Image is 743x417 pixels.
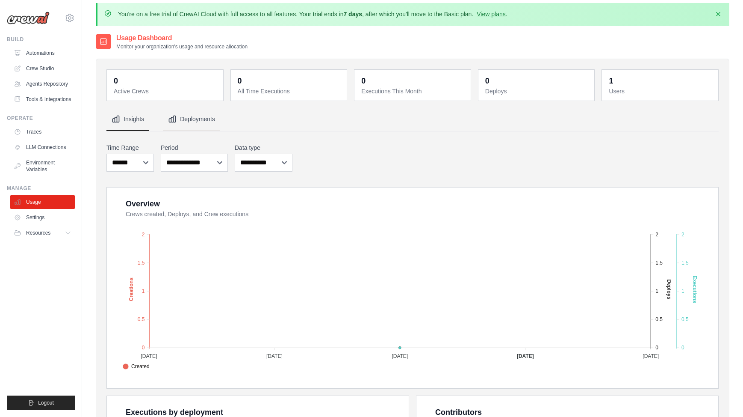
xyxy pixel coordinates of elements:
[681,232,684,238] tspan: 2
[609,75,613,87] div: 1
[681,345,684,351] tspan: 0
[10,156,75,176] a: Environment Variables
[10,125,75,139] a: Traces
[7,115,75,122] div: Operate
[7,36,75,43] div: Build
[141,353,157,359] tspan: [DATE]
[10,226,75,240] button: Resources
[10,62,75,75] a: Crew Studio
[655,232,658,238] tspan: 2
[116,33,248,43] h2: Usage Dashboard
[609,87,713,95] dt: Users
[485,75,489,87] div: 0
[10,195,75,209] a: Usage
[681,288,684,294] tspan: 1
[655,345,658,351] tspan: 0
[655,288,658,294] tspan: 1
[392,353,408,359] tspan: [DATE]
[38,399,54,406] span: Logout
[655,260,663,266] tspan: 1.5
[123,363,150,370] span: Created
[26,229,50,236] span: Resources
[10,46,75,60] a: Automations
[238,75,242,87] div: 0
[7,12,50,24] img: Logo
[343,11,362,18] strong: 7 days
[485,87,590,95] dt: Deploys
[692,276,698,303] text: Executions
[7,185,75,192] div: Manage
[10,140,75,154] a: LLM Connections
[10,211,75,224] a: Settings
[126,198,160,210] div: Overview
[238,87,342,95] dt: All Time Executions
[681,260,689,266] tspan: 1.5
[361,75,366,87] div: 0
[681,316,689,322] tspan: 0.5
[655,316,663,322] tspan: 0.5
[106,108,149,131] button: Insights
[138,260,145,266] tspan: 1.5
[477,11,505,18] a: View plans
[138,316,145,322] tspan: 0.5
[142,288,145,294] tspan: 1
[361,87,466,95] dt: Executions This Month
[106,143,154,152] label: Time Range
[10,77,75,91] a: Agents Repository
[114,87,218,95] dt: Active Crews
[161,143,228,152] label: Period
[163,108,220,131] button: Deployments
[666,280,672,300] text: Deploys
[643,353,659,359] tspan: [DATE]
[266,353,283,359] tspan: [DATE]
[106,108,719,131] nav: Tabs
[116,43,248,50] p: Monitor your organization's usage and resource allocation
[128,277,134,301] text: Creations
[118,10,507,18] p: You're on a free trial of CrewAI Cloud with full access to all features. Your trial ends in , aft...
[126,210,708,218] dt: Crews created, Deploys, and Crew executions
[142,232,145,238] tspan: 2
[235,143,292,152] label: Data type
[10,92,75,106] a: Tools & Integrations
[114,75,118,87] div: 0
[7,396,75,410] button: Logout
[517,353,534,359] tspan: [DATE]
[142,345,145,351] tspan: 0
